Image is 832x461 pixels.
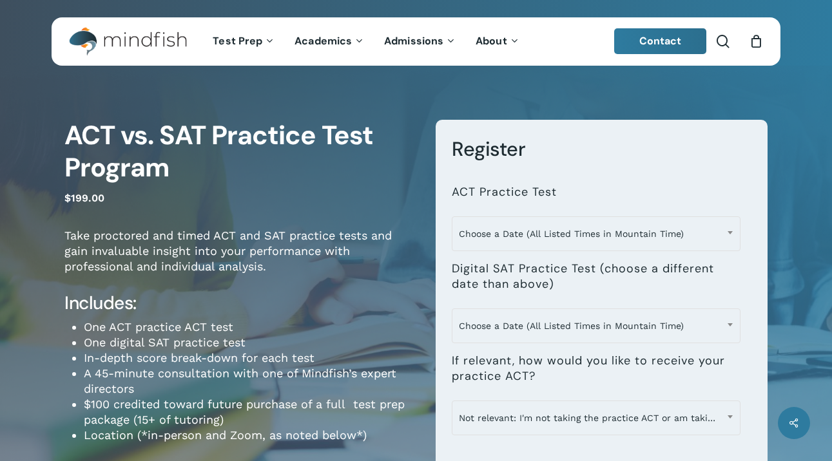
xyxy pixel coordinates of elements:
label: Digital SAT Practice Test (choose a different date than above) [452,261,740,292]
header: Main Menu [52,17,780,66]
nav: Main Menu [203,17,529,66]
span: Choose a Date (All Listed Times in Mountain Time) [452,312,740,339]
a: Contact [614,28,707,54]
li: A 45-minute consultation with one of Mindfish’s expert directors [84,366,416,397]
bdi: 199.00 [64,192,104,204]
li: One digital SAT practice test [84,335,416,350]
li: Location (*in-person and Zoom, as noted below*) [84,428,416,443]
h3: Register [452,136,751,162]
span: Academics [295,34,352,48]
span: About [476,34,507,48]
span: Not relevant: I'm not taking the practice ACT or am taking it in-person [452,400,740,435]
span: Choose a Date (All Listed Times in Mountain Time) [452,216,740,251]
a: Test Prep [203,36,285,47]
label: ACT Practice Test [452,185,557,200]
p: Take proctored and timed ACT and SAT practice tests and gain invaluable insight into your perform... [64,228,416,292]
li: In-depth score break-down for each test [84,350,416,366]
li: One ACT practice ACT test [84,319,416,335]
span: Admissions [384,34,443,48]
span: $ [64,192,71,204]
span: Choose a Date (All Listed Times in Mountain Time) [452,220,740,247]
span: Choose a Date (All Listed Times in Mountain Time) [452,308,740,343]
h4: Includes: [64,292,416,315]
a: Academics [285,36,374,47]
a: About [466,36,530,47]
a: Admissions [374,36,466,47]
span: Contact [639,34,682,48]
label: If relevant, how would you like to receive your practice ACT? [452,353,740,384]
h1: ACT vs. SAT Practice Test Program [64,120,416,183]
span: Not relevant: I'm not taking the practice ACT or am taking it in-person [452,404,740,431]
li: $100 credited toward future purchase of a full test prep package (15+ of tutoring) [84,397,416,428]
span: Test Prep [213,34,262,48]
